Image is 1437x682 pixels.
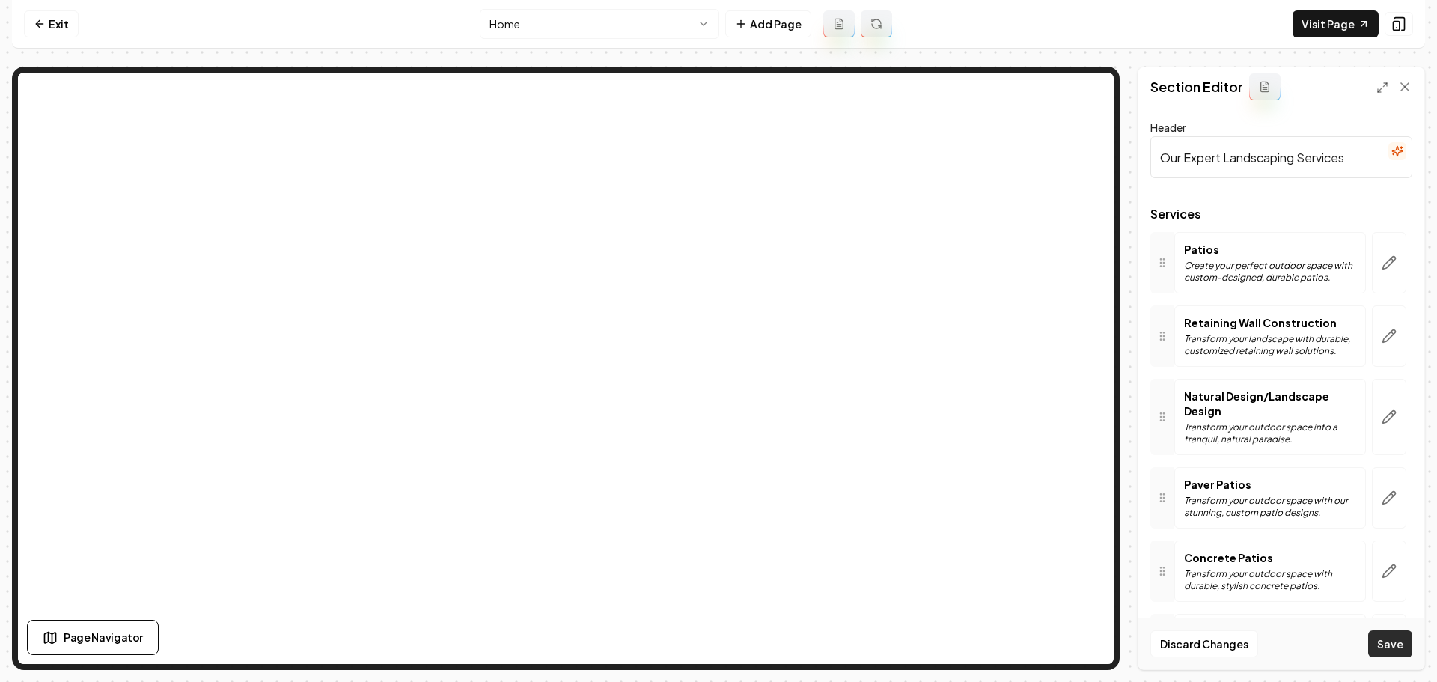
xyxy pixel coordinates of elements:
[1150,121,1186,134] label: Header
[1184,242,1356,257] p: Patios
[1293,10,1379,37] a: Visit Page
[1150,76,1243,97] h2: Section Editor
[1150,136,1412,178] input: Header
[64,630,143,645] span: Page Navigator
[1184,389,1356,418] p: Natural Design/Landscape Design
[823,10,855,37] button: Add admin page prompt
[1368,630,1412,657] button: Save
[1184,421,1356,445] p: Transform your outdoor space into a tranquil, natural paradise.
[27,620,159,655] button: Page Navigator
[1150,630,1258,657] button: Discard Changes
[1184,550,1356,565] p: Concrete Patios
[1150,208,1412,220] span: Services
[24,10,79,37] a: Exit
[1184,315,1356,330] p: Retaining Wall Construction
[1249,73,1281,100] button: Add admin section prompt
[1184,495,1356,519] p: Transform your outdoor space with our stunning, custom patio designs.
[861,10,892,37] button: Regenerate page
[1184,477,1356,492] p: Paver Patios
[725,10,811,37] button: Add Page
[1184,568,1356,592] p: Transform your outdoor space with durable, stylish concrete patios.
[1184,333,1356,357] p: Transform your landscape with durable, customized retaining wall solutions.
[1184,260,1356,284] p: Create your perfect outdoor space with custom-designed, durable patios.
